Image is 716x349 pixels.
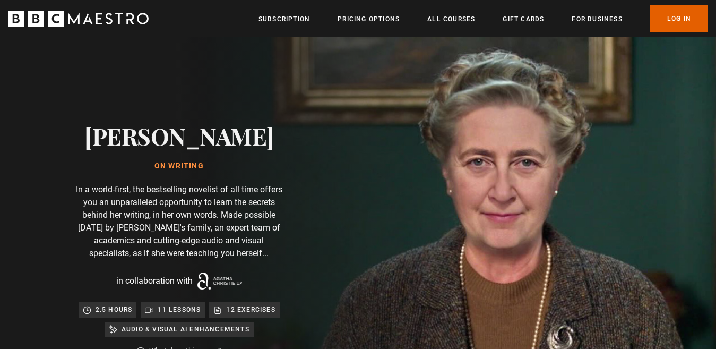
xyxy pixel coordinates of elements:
p: 11 lessons [158,304,201,315]
p: in collaboration with [116,275,193,287]
p: In a world-first, the bestselling novelist of all time offers you an unparalleled opportunity to ... [73,183,285,260]
a: Log In [650,5,708,32]
svg: BBC Maestro [8,11,149,27]
a: Pricing Options [338,14,400,24]
h2: [PERSON_NAME] [84,122,274,149]
a: Subscription [258,14,310,24]
a: Gift Cards [503,14,544,24]
p: Audio & visual AI enhancements [122,324,249,335]
nav: Primary [258,5,708,32]
p: 12 exercises [226,304,275,315]
h1: On writing [84,162,274,171]
a: All Courses [427,14,475,24]
p: 2.5 hours [96,304,133,315]
a: For business [572,14,622,24]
